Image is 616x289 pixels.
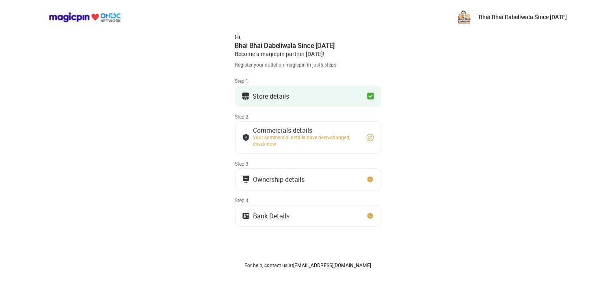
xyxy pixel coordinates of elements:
[235,86,381,107] button: Store details
[253,214,290,218] div: Bank Details
[235,205,381,227] button: Bank Details
[242,92,250,100] img: storeIcon.9b1f7264.svg
[235,33,381,58] div: Hi, Become a magicpin partner [DATE]!
[456,9,473,25] img: x19eUPUi1dM_yWTVYV-_sFRQSCbCXb5LUR6s_0PJPOlbtRV9_KHf8HaEzaC9eV9BxQSvBYbdUhnFYctBPCEw3pNy8F9trYent...
[235,41,381,50] div: Bhai Bhai Dabeliwala Since [DATE]
[235,160,381,167] div: Step 3
[366,212,374,220] img: clock_icon_new.67dbf243.svg
[366,134,374,142] img: refresh_circle.10b5a287.svg
[294,262,372,268] a: [EMAIL_ADDRESS][DOMAIN_NAME]
[235,168,381,190] button: Ownership details
[366,175,374,183] img: clock_icon_new.67dbf243.svg
[253,177,305,181] div: Ownership details
[479,13,567,21] p: Bhai Bhai Dabeliwala Since [DATE]
[253,134,359,147] div: Your commercial details have been changed, check now
[242,212,250,220] img: ownership_icon.37569ceb.svg
[253,94,290,98] div: Store details
[235,113,381,120] div: Step 2
[367,92,375,100] img: checkbox_green.749048da.svg
[242,175,250,183] img: commercials_icon.983f7837.svg
[235,262,381,268] div: For help, contact us at
[235,197,381,203] div: Step 4
[253,128,359,132] div: Commercials details
[235,121,381,154] button: Commercials detailsYour commercial details have been changed, check now
[49,12,121,23] img: ondc-logo-new-small.8a59708e.svg
[235,61,381,68] div: Register your outlet on magicpin in just 5 steps
[242,134,250,142] img: bank_details_tick.fdc3558c.svg
[235,78,381,84] div: Step 1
